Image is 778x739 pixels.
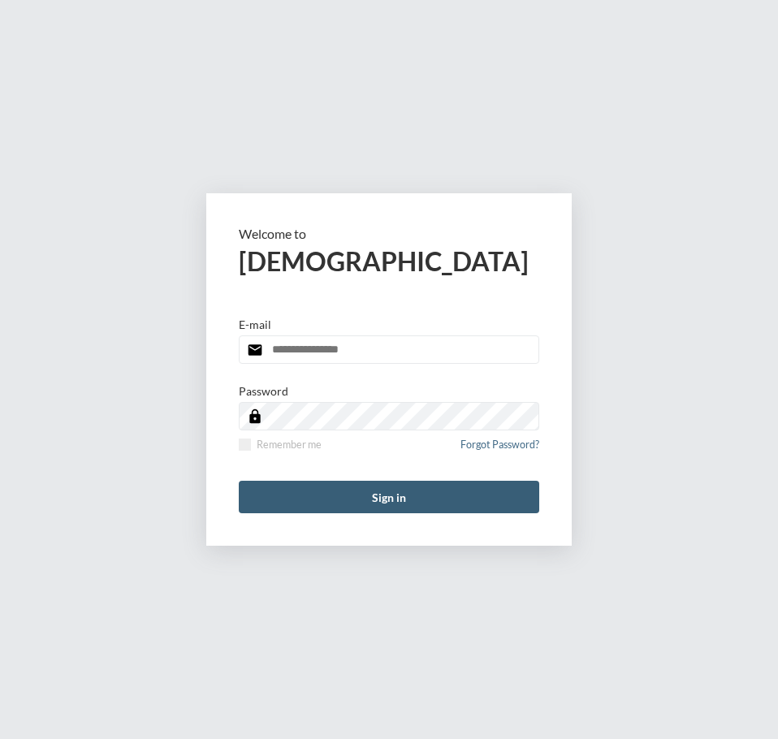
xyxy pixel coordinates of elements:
label: Remember me [239,439,322,451]
a: Forgot Password? [460,439,539,460]
p: Password [239,384,288,398]
p: E-mail [239,318,271,331]
p: Welcome to [239,226,539,241]
button: Sign in [239,481,539,513]
h2: [DEMOGRAPHIC_DATA] [239,245,539,277]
